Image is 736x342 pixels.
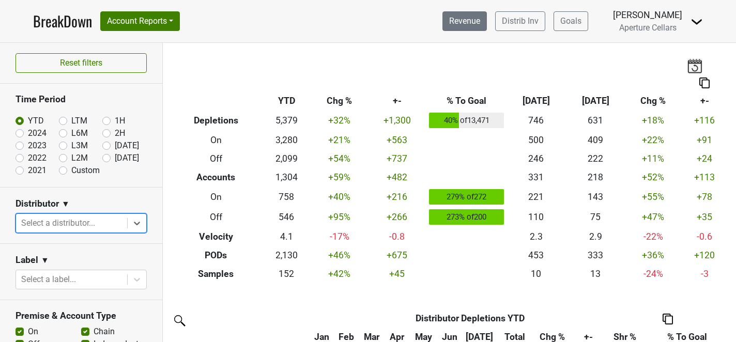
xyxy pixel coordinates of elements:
th: On [171,131,262,149]
label: 2024 [28,127,47,139]
th: Depletions [171,111,262,131]
th: On [171,186,262,207]
label: LTM [71,115,87,127]
label: YTD [28,115,44,127]
td: +47 % [625,207,681,228]
td: +216 [367,186,426,207]
td: +1,300 [367,111,426,131]
span: ▼ [62,198,70,210]
td: 453 [507,246,566,265]
th: Chg % [312,92,367,111]
td: 2.3 [507,227,566,246]
h3: Label [16,255,38,266]
td: 3,280 [262,131,312,149]
td: 500 [507,131,566,149]
th: Off [171,207,262,228]
div: [PERSON_NAME] [613,8,682,22]
td: 2,099 [262,149,312,168]
th: [DATE] [566,92,625,111]
td: +52 % [625,168,681,186]
td: +45 [367,265,426,283]
label: L2M [71,152,88,164]
td: +54 % [312,149,367,168]
td: +21 % [312,131,367,149]
label: L3M [71,139,88,152]
a: BreakDown [33,10,92,32]
td: +42 % [312,265,367,283]
img: Dropdown Menu [691,15,703,28]
label: L6M [71,127,88,139]
td: 152 [262,265,312,283]
th: Velocity [171,227,262,246]
button: Reset filters [16,53,147,73]
th: PODs [171,246,262,265]
td: 246 [507,149,566,168]
td: 746 [507,111,566,131]
td: +113 [681,168,728,186]
label: On [28,325,38,338]
td: -0.8 [367,227,426,246]
td: +266 [367,207,426,228]
td: +563 [367,131,426,149]
td: 2.9 [566,227,625,246]
td: 75 [566,207,625,228]
td: 2,130 [262,246,312,265]
img: last_updated_date [687,58,702,73]
label: Chain [94,325,115,338]
img: Copy to clipboard [699,77,710,88]
th: % To Goal [427,92,507,111]
h3: Premise & Account Type [16,310,147,321]
td: 331 [507,168,566,186]
td: +116 [681,111,728,131]
td: -24 % [625,265,681,283]
td: +675 [367,246,426,265]
td: +737 [367,149,426,168]
button: Account Reports [100,11,180,31]
td: -17 % [312,227,367,246]
td: +35 [681,207,728,228]
label: 1H [115,115,125,127]
td: +120 [681,246,728,265]
td: +40 % [312,186,367,207]
label: [DATE] [115,139,139,152]
th: YTD [262,92,312,111]
th: Chg % [625,92,681,111]
td: +482 [367,168,426,186]
h3: Distributor [16,198,59,209]
td: 631 [566,111,625,131]
td: +11 % [625,149,681,168]
th: Samples [171,265,262,283]
td: 218 [566,168,625,186]
td: +46 % [312,246,367,265]
td: -0.6 [681,227,728,246]
img: Copy to clipboard [663,314,673,324]
td: 758 [262,186,312,207]
td: 333 [566,246,625,265]
a: Distrib Inv [495,11,545,31]
h3: Time Period [16,94,147,105]
td: 13 [566,265,625,283]
td: +18 % [625,111,681,131]
td: 4.1 [262,227,312,246]
td: 1,304 [262,168,312,186]
td: +91 [681,131,728,149]
td: 409 [566,131,625,149]
td: 222 [566,149,625,168]
img: filter [171,312,187,328]
a: Goals [554,11,588,31]
span: ▼ [41,254,49,267]
th: Off [171,149,262,168]
td: 221 [507,186,566,207]
td: 5,379 [262,111,312,131]
td: +78 [681,186,728,207]
td: +32 % [312,111,367,131]
label: 2H [115,127,125,139]
label: [DATE] [115,152,139,164]
td: -3 [681,265,728,283]
td: -22 % [625,227,681,246]
td: +55 % [625,186,681,207]
td: 546 [262,207,312,228]
span: Aperture Cellars [619,23,677,33]
td: +22 % [625,131,681,149]
th: [DATE] [507,92,566,111]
